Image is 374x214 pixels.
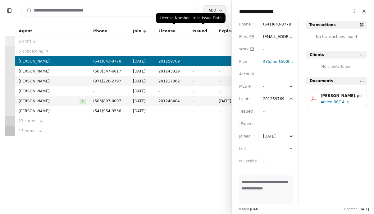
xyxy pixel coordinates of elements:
span: ( 541 ) 643 - 8778 [93,59,121,63]
span: 201217862 [158,78,185,84]
span: $500 fee [279,59,294,64]
div: Lic # [239,96,257,102]
div: MLS # [239,83,257,90]
span: [DATE] [133,98,151,104]
span: [DATE] [250,207,261,211]
span: [PERSON_NAME] [19,68,86,74]
span: 201243829 [158,68,185,74]
div: No clients found [306,63,367,70]
span: [DATE] [358,207,369,211]
div: Updated: [344,207,369,212]
div: Plan [239,58,257,65]
span: ▼ [46,49,48,54]
span: [PERSON_NAME] [19,58,86,64]
span: ▶ [40,119,43,124]
span: License [158,28,176,35]
div: Phone [239,21,257,27]
div: 27 current [19,118,86,124]
span: ( 503 ) 347 - 6817 [93,69,121,73]
div: - [263,71,274,77]
span: [DATE] [133,108,151,114]
div: - [263,83,274,90]
div: Transactions [309,22,336,28]
span: - [219,69,220,73]
div: [DATE] [263,133,276,139]
span: - [158,108,185,114]
span: Issued [192,28,207,35]
span: - [219,109,220,113]
span: , [263,59,279,64]
span: Documents [310,78,333,84]
span: [EMAIL_ADDRESS][DOMAIN_NAME] [263,35,293,51]
span: 5 onboarding [19,48,43,54]
span: - [158,88,185,94]
span: ( 503 ) 897 - 0097 [93,99,121,103]
button: Add [203,5,226,16]
span: [PERSON_NAME] [19,108,86,114]
span: [PERSON_NAME] [19,78,86,84]
span: - [263,122,264,126]
span: ( 971 ) 226 - 2797 [93,79,121,83]
span: 1 [80,99,86,104]
span: $85 /mo [263,59,277,64]
div: License Issue Date [183,13,226,23]
span: - [192,99,194,103]
div: Work [239,46,257,52]
span: 08/14 [334,99,344,105]
div: Left [239,146,257,152]
div: - [263,46,274,52]
span: [DATE] [219,98,240,104]
span: - [263,109,264,114]
div: Expires [239,121,257,127]
span: - [219,89,220,93]
span: - [192,79,194,83]
button: [PERSON_NAME].pdfAdded08/14 [306,90,367,108]
span: [DATE] [133,88,151,94]
span: Clients [310,52,324,58]
div: No transactions found [306,34,367,44]
div: Created: [237,207,261,212]
div: Joined [239,133,257,139]
span: - [192,69,194,73]
span: Join [133,28,141,35]
span: - [263,147,264,151]
span: ( 541 ) 643 - 8778 [263,22,291,26]
span: Agent [19,28,32,35]
div: Issued [239,108,257,114]
span: Added [321,99,332,105]
span: ( 541 ) 954 - 9556 [93,109,121,113]
span: - [93,88,125,94]
span: , [279,59,295,64]
span: 201248404 [158,98,185,104]
div: [PERSON_NAME].pdf [321,93,362,99]
div: 6 draft [19,38,86,44]
span: [DATE] [133,68,151,74]
span: - [192,59,194,63]
span: - [192,89,194,93]
span: - [219,79,220,83]
div: License Number [156,13,194,23]
div: Pers. [239,34,257,40]
span: ▶ [39,128,42,134]
span: Expires [219,28,235,35]
button: 1 [80,98,86,104]
span: 201259769 [158,58,185,64]
span: - [192,109,194,113]
div: Account [239,71,257,77]
div: Is Lotside [239,158,257,164]
div: 13 former [19,128,86,134]
span: - [219,59,220,63]
span: [PERSON_NAME] [19,88,86,94]
span: ▶ [34,39,36,44]
span: Phone [93,28,107,35]
span: [DATE] [133,78,151,84]
div: 201259769 [263,96,285,102]
span: [PERSON_NAME] [19,98,80,104]
span: [DATE] [133,58,151,64]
